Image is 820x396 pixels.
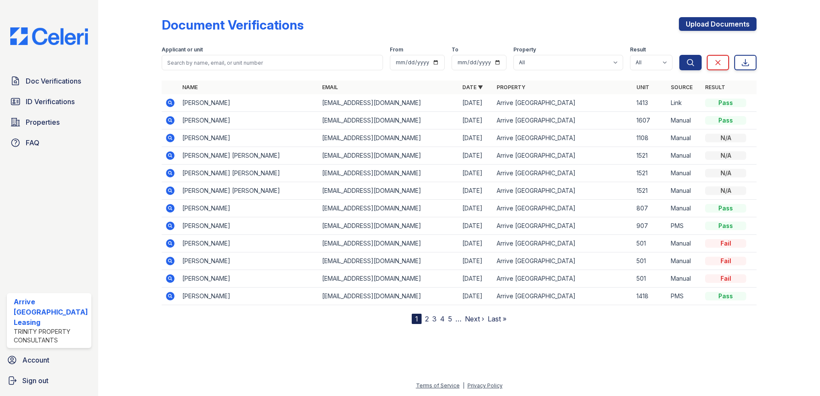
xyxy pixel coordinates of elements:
[462,84,483,90] a: Date ▼
[705,257,746,265] div: Fail
[493,270,633,288] td: Arrive [GEOGRAPHIC_DATA]
[14,327,88,345] div: Trinity Property Consultants
[412,314,422,324] div: 1
[705,99,746,107] div: Pass
[671,84,693,90] a: Source
[493,235,633,252] td: Arrive [GEOGRAPHIC_DATA]
[493,200,633,217] td: Arrive [GEOGRAPHIC_DATA]
[322,84,338,90] a: Email
[3,27,95,45] img: CE_Logo_Blue-a8612792a0a2168367f1c8372b55b34899dd931a85d93a1a3d3e32e68fde9ad4.png
[633,147,667,165] td: 1521
[705,134,746,142] div: N/A
[493,147,633,165] td: Arrive [GEOGRAPHIC_DATA]
[319,252,459,270] td: [EMAIL_ADDRESS][DOMAIN_NAME]
[26,76,81,86] span: Doc Verifications
[465,315,484,323] a: Next ›
[319,165,459,182] td: [EMAIL_ADDRESS][DOMAIN_NAME]
[319,147,459,165] td: [EMAIL_ADDRESS][DOMAIN_NAME]
[497,84,525,90] a: Property
[459,217,493,235] td: [DATE]
[179,94,319,112] td: [PERSON_NAME]
[633,182,667,200] td: 1521
[667,165,702,182] td: Manual
[667,200,702,217] td: Manual
[633,252,667,270] td: 501
[179,112,319,129] td: [PERSON_NAME]
[319,235,459,252] td: [EMAIL_ADDRESS][DOMAIN_NAME]
[459,129,493,147] td: [DATE]
[705,239,746,248] div: Fail
[459,200,493,217] td: [DATE]
[26,138,39,148] span: FAQ
[493,182,633,200] td: Arrive [GEOGRAPHIC_DATA]
[633,129,667,147] td: 1108
[493,112,633,129] td: Arrive [GEOGRAPHIC_DATA]
[667,112,702,129] td: Manual
[488,315,506,323] a: Last »
[633,112,667,129] td: 1607
[455,314,461,324] span: …
[513,46,536,53] label: Property
[179,252,319,270] td: [PERSON_NAME]
[459,94,493,112] td: [DATE]
[630,46,646,53] label: Result
[667,252,702,270] td: Manual
[493,217,633,235] td: Arrive [GEOGRAPHIC_DATA]
[448,315,452,323] a: 5
[667,217,702,235] td: PMS
[463,382,464,389] div: |
[667,182,702,200] td: Manual
[319,217,459,235] td: [EMAIL_ADDRESS][DOMAIN_NAME]
[705,204,746,213] div: Pass
[667,235,702,252] td: Manual
[459,288,493,305] td: [DATE]
[705,151,746,160] div: N/A
[162,55,383,70] input: Search by name, email, or unit number
[3,372,95,389] a: Sign out
[633,200,667,217] td: 807
[179,165,319,182] td: [PERSON_NAME] [PERSON_NAME]
[3,351,95,369] a: Account
[667,288,702,305] td: PMS
[319,200,459,217] td: [EMAIL_ADDRESS][DOMAIN_NAME]
[633,165,667,182] td: 1521
[705,292,746,300] div: Pass
[667,129,702,147] td: Manual
[7,114,91,131] a: Properties
[319,182,459,200] td: [EMAIL_ADDRESS][DOMAIN_NAME]
[705,222,746,230] div: Pass
[319,94,459,112] td: [EMAIL_ADDRESS][DOMAIN_NAME]
[493,165,633,182] td: Arrive [GEOGRAPHIC_DATA]
[179,182,319,200] td: [PERSON_NAME] [PERSON_NAME]
[705,116,746,125] div: Pass
[679,17,757,31] a: Upload Documents
[179,217,319,235] td: [PERSON_NAME]
[319,270,459,288] td: [EMAIL_ADDRESS][DOMAIN_NAME]
[633,288,667,305] td: 1418
[705,169,746,177] div: N/A
[493,129,633,147] td: Arrive [GEOGRAPHIC_DATA]
[182,84,198,90] a: Name
[633,270,667,288] td: 501
[493,252,633,270] td: Arrive [GEOGRAPHIC_DATA]
[459,235,493,252] td: [DATE]
[416,382,460,389] a: Terms of Service
[459,165,493,182] td: [DATE]
[432,315,437,323] a: 3
[22,355,49,365] span: Account
[440,315,445,323] a: 4
[467,382,503,389] a: Privacy Policy
[459,112,493,129] td: [DATE]
[633,94,667,112] td: 1413
[705,274,746,283] div: Fail
[667,270,702,288] td: Manual
[705,84,725,90] a: Result
[633,217,667,235] td: 907
[26,117,60,127] span: Properties
[425,315,429,323] a: 2
[459,147,493,165] td: [DATE]
[636,84,649,90] a: Unit
[667,147,702,165] td: Manual
[319,129,459,147] td: [EMAIL_ADDRESS][DOMAIN_NAME]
